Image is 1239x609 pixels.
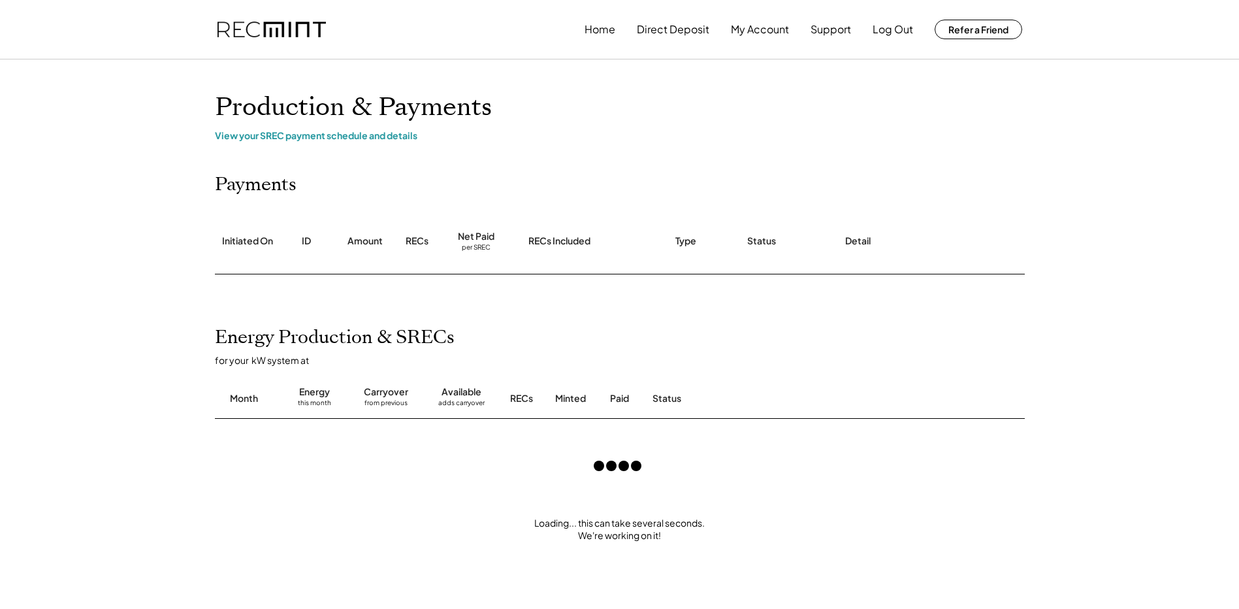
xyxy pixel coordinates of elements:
div: Detail [845,235,871,248]
div: Month [230,392,258,405]
div: Carryover [364,386,408,399]
div: Available [442,386,481,399]
div: RECs [406,235,428,248]
div: Paid [610,392,629,405]
h1: Production & Payments [215,92,1025,123]
div: Loading... this can take several seconds. We're working on it! [202,517,1038,542]
img: recmint-logotype%403x.png [217,22,326,38]
div: Amount [347,235,383,248]
div: per SREC [462,243,491,253]
div: adds carryover [438,399,485,412]
div: Status [747,235,776,248]
div: RECs [510,392,533,405]
div: Initiated On [222,235,273,248]
div: Energy [299,386,330,399]
h2: Energy Production & SRECs [215,327,455,349]
div: for your kW system at [215,354,1038,366]
div: Status [652,392,875,405]
button: My Account [731,16,789,42]
button: Support [811,16,851,42]
h2: Payments [215,174,297,196]
button: Direct Deposit [637,16,709,42]
div: from previous [364,399,408,412]
div: View your SREC payment schedule and details [215,129,1025,141]
button: Refer a Friend [935,20,1022,39]
div: RECs Included [528,235,590,248]
div: Minted [555,392,586,405]
div: ID [302,235,311,248]
div: this month [298,399,331,412]
div: Type [675,235,696,248]
button: Log Out [873,16,913,42]
div: Net Paid [458,230,494,243]
button: Home [585,16,615,42]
